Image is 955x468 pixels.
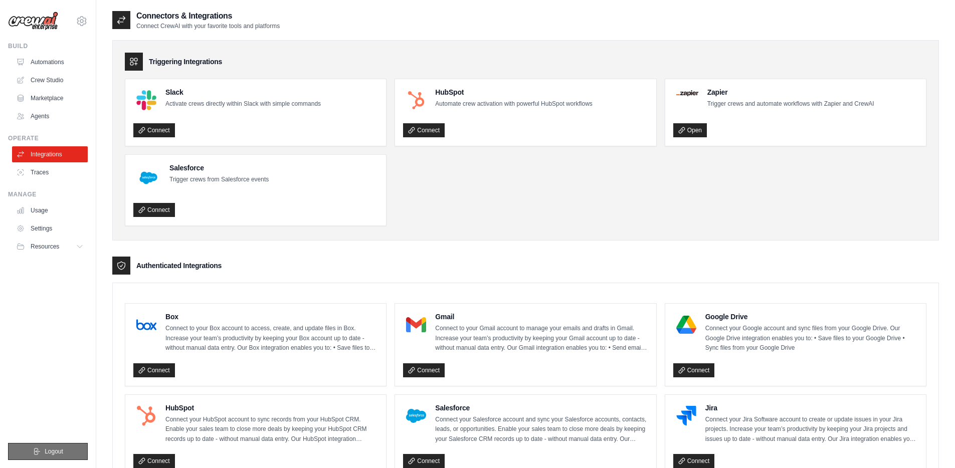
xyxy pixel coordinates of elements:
[435,403,648,413] h4: Salesforce
[169,163,269,173] h4: Salesforce
[133,123,175,137] a: Connect
[705,415,918,444] p: Connect your Jira Software account to create or update issues in your Jira projects. Increase you...
[12,54,88,70] a: Automations
[8,443,88,460] button: Logout
[707,87,874,97] h4: Zapier
[676,406,696,426] img: Jira Logo
[435,312,648,322] h4: Gmail
[435,324,648,353] p: Connect to your Gmail account to manage your emails and drafts in Gmail. Increase your team’s pro...
[45,447,63,455] span: Logout
[12,164,88,180] a: Traces
[136,90,156,110] img: Slack Logo
[165,99,321,109] p: Activate crews directly within Slack with simple commands
[12,90,88,106] a: Marketplace
[8,42,88,50] div: Build
[149,57,222,67] h3: Triggering Integrations
[403,454,445,468] a: Connect
[136,22,280,30] p: Connect CrewAI with your favorite tools and platforms
[165,415,378,444] p: Connect your HubSpot account to sync records from your HubSpot CRM. Enable your sales team to clo...
[133,454,175,468] a: Connect
[403,123,445,137] a: Connect
[705,403,918,413] h4: Jira
[673,123,707,137] a: Open
[136,261,222,271] h3: Authenticated Integrations
[136,10,280,22] h2: Connectors & Integrations
[31,243,59,251] span: Resources
[165,324,378,353] p: Connect to your Box account to access, create, and update files in Box. Increase your team’s prod...
[133,363,175,377] a: Connect
[165,403,378,413] h4: HubSpot
[12,239,88,255] button: Resources
[133,203,175,217] a: Connect
[169,175,269,185] p: Trigger crews from Salesforce events
[8,12,58,31] img: Logo
[676,315,696,335] img: Google Drive Logo
[673,454,715,468] a: Connect
[705,324,918,353] p: Connect your Google account and sync files from your Google Drive. Our Google Drive integration e...
[705,312,918,322] h4: Google Drive
[707,99,874,109] p: Trigger crews and automate workflows with Zapier and CrewAI
[12,146,88,162] a: Integrations
[435,99,592,109] p: Automate crew activation with powerful HubSpot workflows
[406,90,426,110] img: HubSpot Logo
[136,406,156,426] img: HubSpot Logo
[12,72,88,88] a: Crew Studio
[673,363,715,377] a: Connect
[676,90,698,96] img: Zapier Logo
[8,190,88,198] div: Manage
[165,87,321,97] h4: Slack
[406,315,426,335] img: Gmail Logo
[8,134,88,142] div: Operate
[12,202,88,218] a: Usage
[136,166,160,190] img: Salesforce Logo
[435,87,592,97] h4: HubSpot
[12,108,88,124] a: Agents
[136,315,156,335] img: Box Logo
[435,415,648,444] p: Connect your Salesforce account and sync your Salesforce accounts, contacts, leads, or opportunit...
[12,220,88,237] a: Settings
[165,312,378,322] h4: Box
[403,363,445,377] a: Connect
[406,406,426,426] img: Salesforce Logo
